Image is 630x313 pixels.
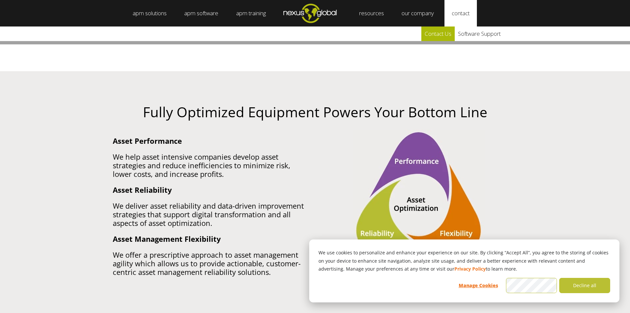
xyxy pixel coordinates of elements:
[113,152,310,178] p: We help asset intensive companies develop asset strategies and reduce inefficiencies to minimize ...
[108,104,522,120] h2: Fully Optimized Equipment Powers Your Bottom Line
[353,130,485,258] img: asset-optimization
[455,26,504,41] a: Software Support
[506,278,557,293] button: Accept all
[453,278,504,293] button: Manage Cookies
[113,250,310,276] p: We offer a prescriptive approach to asset management agility which allows us to provide actionabl...
[309,239,619,302] div: Cookie banner
[113,136,310,145] p: Asset Performance
[454,265,486,273] a: Privacy Policy
[113,235,310,243] p: Asset Management Flexibility
[559,278,610,293] button: Decline all
[113,185,310,194] p: Asset Reliability
[318,249,610,273] p: We use cookies to personalize and enhance your experience on our site. By clicking “Accept All”, ...
[421,26,455,41] a: Contact Us
[113,201,310,227] p: We deliver asset reliability and data-driven improvement strategies that support digital transfor...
